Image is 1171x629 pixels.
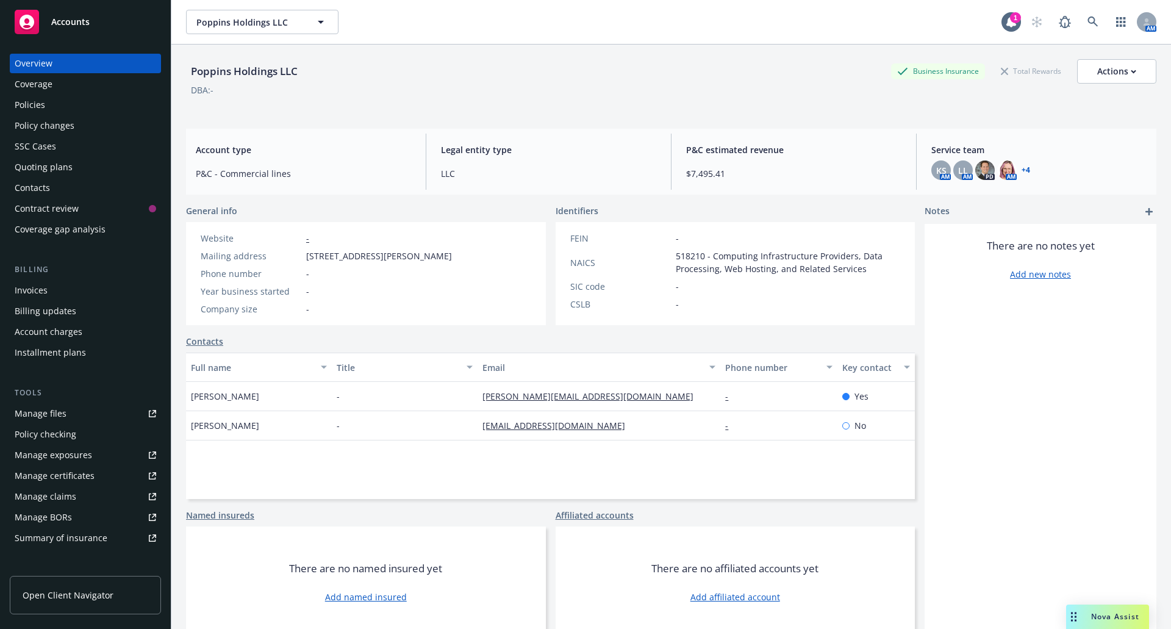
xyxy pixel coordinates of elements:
[676,280,679,293] span: -
[1091,611,1139,622] span: Nova Assist
[10,95,161,115] a: Policies
[186,335,223,348] a: Contacts
[1010,268,1071,281] a: Add new notes
[306,267,309,280] span: -
[441,143,656,156] span: Legal entity type
[191,390,259,403] span: [PERSON_NAME]
[51,17,90,27] span: Accounts
[15,487,76,506] div: Manage claims
[15,178,50,198] div: Contacts
[1077,59,1156,84] button: Actions
[441,167,656,180] span: LLC
[15,116,74,135] div: Policy changes
[676,250,901,275] span: 518210 - Computing Infrastructure Providers, Data Processing, Web Hosting, and Related Services
[556,509,634,522] a: Affiliated accounts
[306,250,452,262] span: [STREET_ADDRESS][PERSON_NAME]
[686,143,901,156] span: P&C estimated revenue
[570,280,671,293] div: SIC code
[186,353,332,382] button: Full name
[570,298,671,311] div: CSLB
[686,167,901,180] span: $7,495.41
[23,589,113,602] span: Open Client Navigator
[10,387,161,399] div: Tools
[10,343,161,362] a: Installment plans
[10,404,161,423] a: Manage files
[725,390,738,402] a: -
[676,232,679,245] span: -
[15,54,52,73] div: Overview
[975,160,995,180] img: photo
[196,167,411,180] span: P&C - Commercial lines
[10,137,161,156] a: SSC Cases
[15,199,79,218] div: Contract review
[1053,10,1077,34] a: Report a Bug
[837,353,915,382] button: Key contact
[690,591,780,603] a: Add affiliated account
[958,164,968,177] span: LL
[10,281,161,300] a: Invoices
[337,419,340,432] span: -
[1010,12,1021,23] div: 1
[306,285,309,298] span: -
[1066,605,1081,629] div: Drag to move
[10,157,161,177] a: Quoting plans
[332,353,478,382] button: Title
[10,508,161,527] a: Manage BORs
[15,157,73,177] div: Quoting plans
[15,95,45,115] div: Policies
[306,232,309,244] a: -
[10,301,161,321] a: Billing updates
[10,178,161,198] a: Contacts
[676,298,679,311] span: -
[10,264,161,276] div: Billing
[725,361,818,374] div: Phone number
[570,232,671,245] div: FEIN
[201,250,301,262] div: Mailing address
[10,528,161,548] a: Summary of insurance
[15,404,66,423] div: Manage files
[931,143,1147,156] span: Service team
[854,390,868,403] span: Yes
[482,420,635,431] a: [EMAIL_ADDRESS][DOMAIN_NAME]
[10,445,161,465] a: Manage exposures
[10,220,161,239] a: Coverage gap analysis
[325,591,407,603] a: Add named insured
[482,390,703,402] a: [PERSON_NAME][EMAIL_ADDRESS][DOMAIN_NAME]
[842,361,897,374] div: Key contact
[15,508,72,527] div: Manage BORs
[191,84,213,96] div: DBA: -
[1025,10,1049,34] a: Start snowing
[15,301,76,321] div: Billing updates
[10,466,161,486] a: Manage certificates
[10,74,161,94] a: Coverage
[15,445,92,465] div: Manage exposures
[15,466,95,486] div: Manage certificates
[925,204,950,219] span: Notes
[10,322,161,342] a: Account charges
[997,160,1017,180] img: photo
[1109,10,1133,34] a: Switch app
[186,509,254,522] a: Named insureds
[15,322,82,342] div: Account charges
[1022,167,1030,174] a: +4
[570,256,671,269] div: NAICS
[201,285,301,298] div: Year business started
[15,425,76,444] div: Policy checking
[196,143,411,156] span: Account type
[725,420,738,431] a: -
[10,199,161,218] a: Contract review
[1142,204,1156,219] a: add
[201,267,301,280] div: Phone number
[201,232,301,245] div: Website
[995,63,1067,79] div: Total Rewards
[1081,10,1105,34] a: Search
[720,353,837,382] button: Phone number
[186,10,338,34] button: Poppins Holdings LLC
[556,204,598,217] span: Identifiers
[1097,60,1136,83] div: Actions
[15,74,52,94] div: Coverage
[10,487,161,506] a: Manage claims
[191,361,313,374] div: Full name
[1066,605,1149,629] button: Nova Assist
